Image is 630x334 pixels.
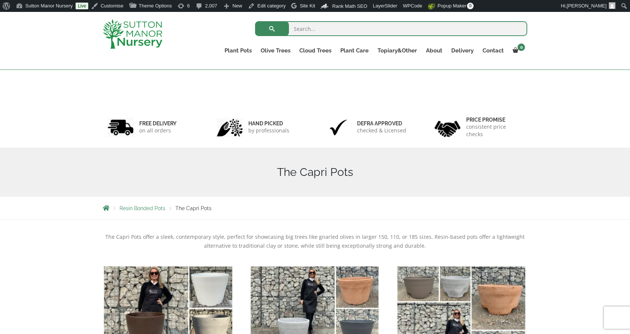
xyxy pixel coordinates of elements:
[175,205,211,211] span: The Capri Pots
[220,45,256,56] a: Plant Pots
[508,45,527,56] a: 0
[103,19,162,49] img: logo
[518,44,525,51] span: 0
[139,127,176,134] p: on all orders
[76,3,88,9] a: Live
[103,166,527,179] h1: The Capri Pots
[295,45,336,56] a: Cloud Trees
[255,21,527,36] input: Search...
[332,3,367,9] span: Rank Math SEO
[120,205,165,211] a: Resin Bonded Pots
[300,3,315,9] span: Site Kit
[373,45,421,56] a: Topiary&Other
[435,116,461,139] img: 4.jpg
[217,118,243,137] img: 2.jpg
[466,123,523,138] p: consistent price checks
[421,45,447,56] a: About
[139,120,176,127] h6: FREE DELIVERY
[248,120,289,127] h6: hand picked
[108,118,134,137] img: 1.jpg
[248,127,289,134] p: by professionals
[103,232,527,250] p: The Capri Pots offer a sleek, contemporary style, perfect for showcasing big trees like gnarled o...
[357,127,406,134] p: checked & Licensed
[256,45,295,56] a: Olive Trees
[567,3,607,9] span: [PERSON_NAME]
[336,45,373,56] a: Plant Care
[466,116,523,123] h6: Price promise
[103,205,527,211] nav: Breadcrumbs
[467,3,474,9] span: 0
[325,118,351,137] img: 3.jpg
[447,45,478,56] a: Delivery
[357,120,406,127] h6: Defra approved
[478,45,508,56] a: Contact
